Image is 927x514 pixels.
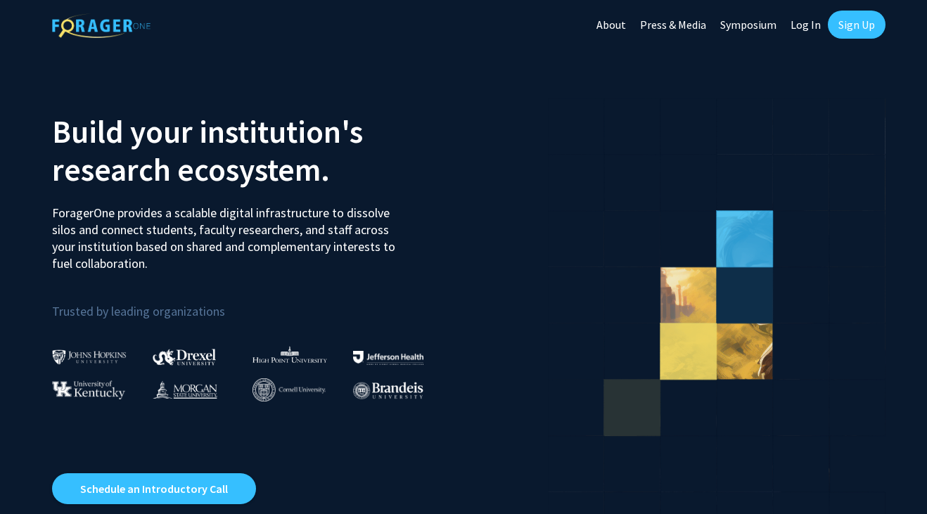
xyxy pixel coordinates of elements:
img: Johns Hopkins University [52,349,127,364]
p: ForagerOne provides a scalable digital infrastructure to dissolve silos and connect students, fac... [52,194,405,272]
a: Opens in a new tab [52,473,256,504]
img: University of Kentucky [52,380,125,399]
img: Drexel University [153,349,216,365]
img: ForagerOne Logo [52,13,151,38]
img: Brandeis University [353,382,423,399]
a: Sign Up [828,11,886,39]
p: Trusted by leading organizations [52,283,453,322]
img: Thomas Jefferson University [353,351,423,364]
h2: Build your institution's research ecosystem. [52,113,453,188]
img: High Point University [252,346,327,363]
img: Morgan State University [153,380,217,399]
img: Cornell University [252,378,326,401]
